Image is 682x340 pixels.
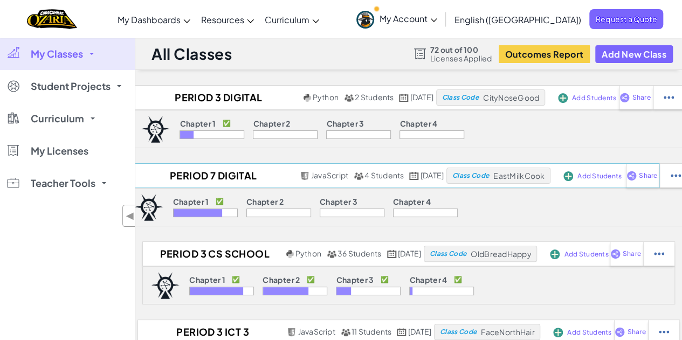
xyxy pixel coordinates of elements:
[201,14,244,25] span: Resources
[452,172,489,179] span: Class Code
[654,249,664,259] img: IconStudentEllipsis.svg
[430,54,492,63] span: Licenses Applied
[481,327,534,337] span: FaceNorthHair
[304,94,312,102] img: python.png
[483,93,539,102] span: CityNoseGood
[550,249,560,259] img: IconAddStudents.svg
[397,328,407,336] img: calendar.svg
[126,168,297,184] h2: Period 7 Digital discoveries 8th grade [DATE] to [DATE]
[300,172,309,180] img: javascript.png
[246,197,284,206] p: Chapter 2
[298,327,335,336] span: JavaScript
[399,94,409,102] img: calendar.svg
[337,248,382,258] span: 36 Students
[440,329,477,335] span: Class Code
[471,249,531,259] span: OldBreadHappy
[336,275,374,284] p: Chapter 3
[222,119,230,128] p: ✅
[327,250,336,258] img: MultipleUsers.png
[133,89,301,106] h2: Period 3 Digital Discoveries 7th grade [DATE] to [DATE]
[189,275,225,284] p: Chapter 1
[623,251,641,257] span: Share
[31,49,83,59] span: My Classes
[449,5,587,34] a: English ([GEOGRAPHIC_DATA])
[421,170,444,180] span: [DATE]
[398,248,421,258] span: [DATE]
[664,93,674,102] img: IconStudentEllipsis.svg
[27,8,77,30] img: Home
[133,89,436,106] a: Period 3 Digital Discoveries 7th grade [DATE] to [DATE] Python 2 Students [DATE]
[430,45,492,54] span: 72 out of 100
[31,114,84,123] span: Curriculum
[143,246,424,262] a: Period 3 CS school year [DATE] to [DATE] Python 36 Students [DATE]
[563,171,573,181] img: IconAddStudents.svg
[31,81,111,91] span: Student Projects
[354,172,363,180] img: MultipleUsers.png
[408,327,431,336] span: [DATE]
[493,171,545,181] span: EastMilkCook
[387,250,397,258] img: calendar.svg
[589,9,663,29] a: Request a Quote
[173,197,209,206] p: Chapter 1
[311,170,348,180] span: JavaScript
[216,197,224,206] p: ✅
[320,197,357,206] p: Chapter 3
[577,173,622,179] span: Add Students
[286,250,294,258] img: python.png
[326,119,364,128] p: Chapter 3
[351,2,443,36] a: My Account
[31,146,88,156] span: My Licenses
[27,8,77,30] a: Ozaria by CodeCombat logo
[306,275,314,284] p: ✅
[558,93,568,103] img: IconAddStudents.svg
[410,92,433,102] span: [DATE]
[344,94,354,102] img: MultipleUsers.png
[442,94,479,101] span: Class Code
[659,327,669,337] img: IconStudentEllipsis.svg
[118,14,181,25] span: My Dashboards
[671,171,681,181] img: IconStudentEllipsis.svg
[134,194,163,221] img: logo
[126,168,446,184] a: Period 7 Digital discoveries 8th grade [DATE] to [DATE] JavaScript 4 Students [DATE]
[263,275,300,284] p: Chapter 2
[567,329,611,336] span: Add Students
[151,44,232,64] h1: All Classes
[112,5,196,34] a: My Dashboards
[499,45,590,63] button: Outcomes Report
[639,172,657,179] span: Share
[265,14,309,25] span: Curriculum
[564,251,608,258] span: Add Students
[355,92,394,102] span: 2 Students
[352,327,392,336] span: 11 Students
[341,328,350,336] img: MultipleUsers.png
[610,249,621,259] img: IconShare_Purple.svg
[632,94,650,101] span: Share
[141,116,170,143] img: logo
[295,248,321,258] span: Python
[393,197,431,206] p: Chapter 4
[259,5,325,34] a: Curriculum
[180,119,216,128] p: Chapter 1
[31,178,95,188] span: Teacher Tools
[409,275,447,284] p: Chapter 4
[553,328,563,337] img: IconAddStudents.svg
[627,329,645,335] span: Share
[138,324,284,340] h2: Period 3 ICT 3 school year [DATE] - [DATE]
[615,327,625,337] img: IconShare_Purple.svg
[313,92,339,102] span: Python
[453,275,461,284] p: ✅
[143,246,284,262] h2: Period 3 CS school year [DATE] to [DATE]
[287,328,297,336] img: javascript.png
[253,119,290,128] p: Chapter 2
[126,208,135,224] span: ◀
[430,251,466,257] span: Class Code
[626,171,637,181] img: IconShare_Purple.svg
[409,172,419,180] img: calendar.svg
[572,95,616,101] span: Add Students
[454,14,581,25] span: English ([GEOGRAPHIC_DATA])
[151,272,180,299] img: logo
[232,275,240,284] p: ✅
[380,275,388,284] p: ✅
